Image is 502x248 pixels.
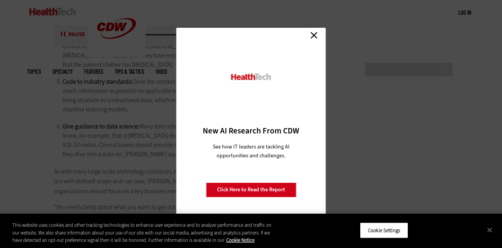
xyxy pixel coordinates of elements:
[204,142,299,160] p: See how IT leaders are tackling AI opportunities and challenges.
[190,125,312,136] h3: New AI Research From CDW
[12,221,276,244] div: This website uses cookies and other tracking technologies to enhance user experience and to analy...
[481,221,498,238] button: Close
[360,222,408,238] button: Cookie Settings
[206,182,296,197] a: Click Here to Read the Report
[230,73,272,81] img: HealthTech_0.png
[226,237,254,243] a: More information about your privacy
[308,30,320,41] a: Close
